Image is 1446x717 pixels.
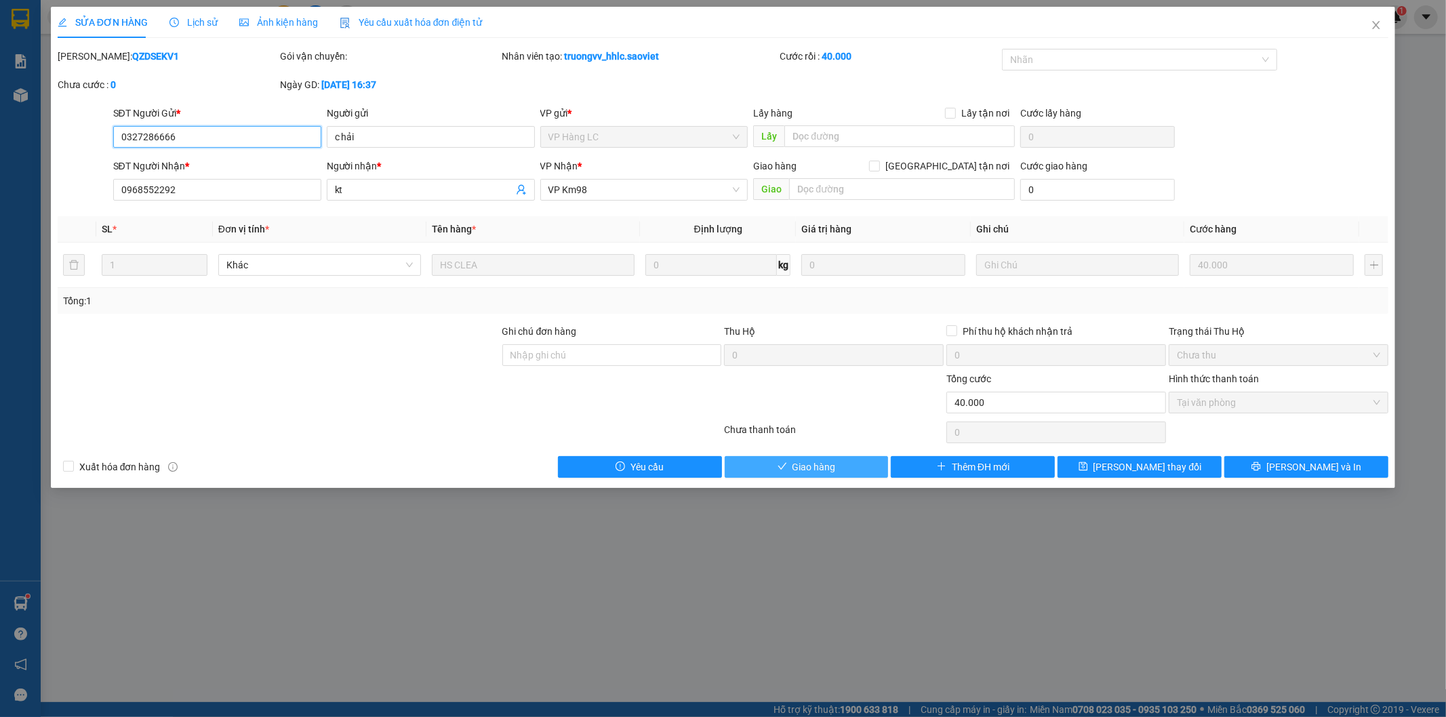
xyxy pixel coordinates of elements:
span: Định lượng [694,224,742,234]
span: Yêu cầu xuất hóa đơn điện tử [340,17,483,28]
span: Tên hàng [432,224,476,234]
div: Chưa cước : [58,77,277,92]
span: edit [58,18,67,27]
th: Ghi chú [971,216,1184,243]
span: picture [239,18,249,27]
div: Nhân viên tạo: [502,49,778,64]
input: Dọc đường [789,178,1015,200]
div: Chưa thanh toán [723,422,946,446]
button: plusThêm ĐH mới [891,456,1055,478]
span: user-add [516,184,527,195]
b: [DOMAIN_NAME] [181,11,327,33]
span: Giá trị hàng [801,224,851,234]
span: Tại văn phòng [1177,392,1380,413]
b: [DATE] 16:37 [321,79,376,90]
div: Ngày GD: [280,77,500,92]
span: Giao hàng [792,459,836,474]
div: VP gửi [540,106,748,121]
div: SĐT Người Gửi [113,106,321,121]
b: truongvv_hhlc.saoviet [565,51,660,62]
span: plus [937,462,946,472]
div: [PERSON_NAME]: [58,49,277,64]
input: 0 [1190,254,1354,276]
span: Chưa thu [1177,345,1380,365]
label: Hình thức thanh toán [1169,373,1259,384]
span: Tổng cước [946,373,991,384]
div: Tổng: 1 [63,293,558,308]
div: Người nhận [327,159,535,173]
div: Cước rồi : [780,49,999,64]
span: VP Hàng LC [548,127,740,147]
span: close [1371,20,1382,30]
input: VD: Bàn, Ghế [432,254,635,276]
span: Giao [753,178,789,200]
span: SỬA ĐƠN HÀNG [58,17,148,28]
span: Ảnh kiện hàng [239,17,318,28]
input: Ghi Chú [976,254,1179,276]
span: Lịch sử [169,17,218,28]
span: check [778,462,787,472]
span: save [1079,462,1088,472]
img: icon [340,18,350,28]
b: 0 [111,79,116,90]
span: [PERSON_NAME] thay đổi [1093,459,1202,474]
h2: VP Nhận: VP Hàng LC [71,79,327,164]
button: exclamation-circleYêu cầu [558,456,722,478]
span: [GEOGRAPHIC_DATA] tận nơi [880,159,1015,173]
span: printer [1251,462,1261,472]
input: Dọc đường [784,125,1015,147]
label: Cước lấy hàng [1020,108,1081,119]
span: SL [102,224,113,234]
span: Khác [226,255,413,275]
span: exclamation-circle [616,462,625,472]
span: Giao hàng [753,161,797,171]
div: SĐT Người Nhận [113,159,321,173]
span: Yêu cầu [630,459,664,474]
input: Cước giao hàng [1020,179,1175,201]
span: VP Km98 [548,180,740,200]
b: QZDSEKV1 [132,51,179,62]
input: 0 [801,254,965,276]
span: Lấy hàng [753,108,792,119]
b: Sao Việt [82,32,165,54]
button: save[PERSON_NAME] thay đổi [1058,456,1222,478]
img: logo.jpg [7,11,75,79]
span: [PERSON_NAME] và In [1266,459,1361,474]
span: Lấy tận nơi [956,106,1015,121]
button: printer[PERSON_NAME] và In [1224,456,1388,478]
span: Cước hàng [1190,224,1237,234]
span: info-circle [168,462,178,472]
div: Gói vận chuyển: [280,49,500,64]
button: Close [1357,7,1395,45]
input: Cước lấy hàng [1020,126,1175,148]
span: Thêm ĐH mới [952,459,1009,474]
button: checkGiao hàng [725,456,889,478]
span: kg [777,254,790,276]
button: plus [1365,254,1383,276]
label: Ghi chú đơn hàng [502,326,577,337]
span: Thu Hộ [724,326,755,337]
h2: VI82X28H [7,79,109,101]
span: Xuất hóa đơn hàng [74,459,166,474]
button: delete [63,254,85,276]
span: Đơn vị tính [218,224,269,234]
label: Cước giao hàng [1020,161,1087,171]
div: Người gửi [327,106,535,121]
input: Ghi chú đơn hàng [502,344,722,366]
span: VP Nhận [540,161,578,171]
span: clock-circle [169,18,179,27]
div: Trạng thái Thu Hộ [1169,324,1388,339]
b: 40.000 [822,51,851,62]
span: Lấy [753,125,784,147]
span: Phí thu hộ khách nhận trả [957,324,1078,339]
